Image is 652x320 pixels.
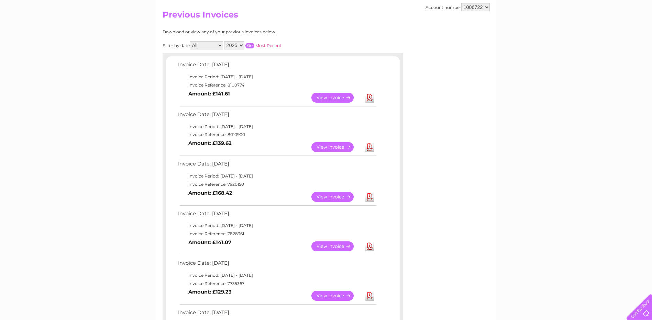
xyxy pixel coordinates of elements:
[176,159,377,172] td: Invoice Date: [DATE]
[629,29,645,34] a: Log out
[188,190,232,196] b: Amount: £168.42
[176,259,377,271] td: Invoice Date: [DATE]
[592,29,602,34] a: Blog
[176,221,377,230] td: Invoice Period: [DATE] - [DATE]
[176,209,377,222] td: Invoice Date: [DATE]
[163,30,343,34] div: Download or view any of your previous invoices below.
[188,289,232,295] b: Amount: £129.23
[176,73,377,81] td: Invoice Period: [DATE] - [DATE]
[176,279,377,288] td: Invoice Reference: 7735367
[176,180,377,188] td: Invoice Reference: 7920150
[548,29,563,34] a: Energy
[606,29,623,34] a: Contact
[365,93,374,103] a: Download
[531,29,544,34] a: Water
[311,142,362,152] a: View
[176,60,377,73] td: Invoice Date: [DATE]
[176,172,377,180] td: Invoice Period: [DATE] - [DATE]
[23,18,58,39] img: logo.png
[163,10,490,23] h2: Previous Invoices
[311,241,362,251] a: View
[176,110,377,123] td: Invoice Date: [DATE]
[365,192,374,202] a: Download
[311,291,362,301] a: View
[188,140,232,146] b: Amount: £139.62
[311,192,362,202] a: View
[255,43,281,48] a: Most Recent
[311,93,362,103] a: View
[365,142,374,152] a: Download
[365,291,374,301] a: Download
[188,239,231,245] b: Amount: £141.07
[567,29,588,34] a: Telecoms
[176,230,377,238] td: Invoice Reference: 7828361
[176,271,377,279] td: Invoice Period: [DATE] - [DATE]
[188,91,230,97] b: Amount: £141.61
[176,130,377,139] td: Invoice Reference: 8010900
[176,81,377,89] td: Invoice Reference: 8100774
[176,123,377,131] td: Invoice Period: [DATE] - [DATE]
[426,3,490,11] div: Account number
[365,241,374,251] a: Download
[163,41,343,49] div: Filter by date
[164,4,489,33] div: Clear Business is a trading name of Verastar Limited (registered in [GEOGRAPHIC_DATA] No. 3667643...
[522,3,570,12] a: 0333 014 3131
